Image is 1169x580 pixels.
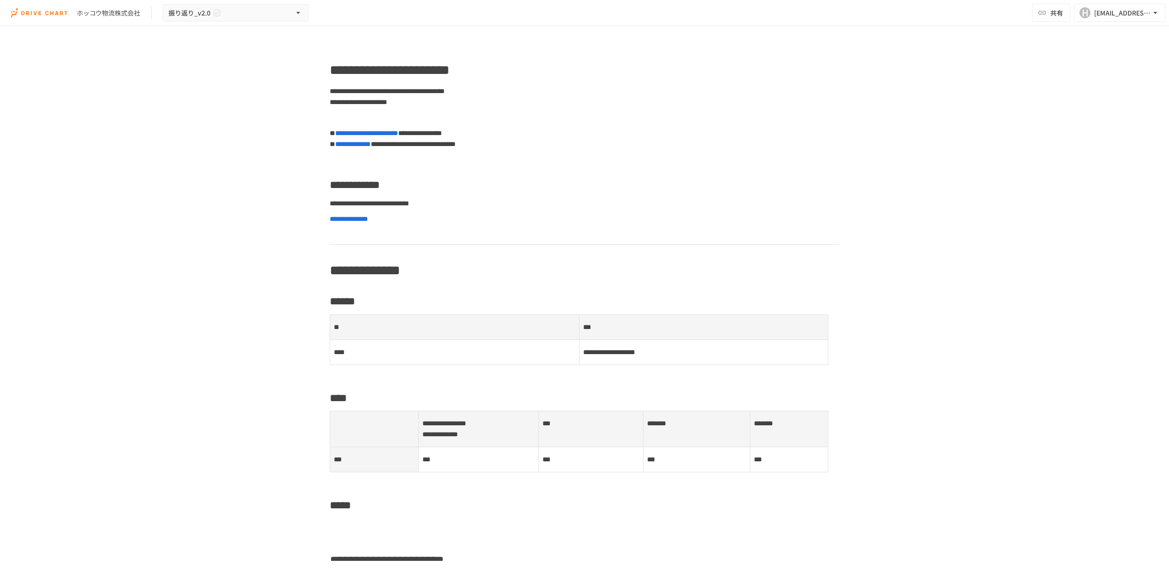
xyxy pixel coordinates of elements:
[1079,7,1090,18] div: H
[1032,4,1070,22] button: 共有
[1074,4,1165,22] button: H[EMAIL_ADDRESS][DOMAIN_NAME]
[77,8,140,18] div: ホッコウ物流株式会社
[163,4,309,22] button: 振り返り_v2.0
[1050,8,1063,18] span: 共有
[1094,7,1151,19] div: [EMAIL_ADDRESS][DOMAIN_NAME]
[11,5,69,20] img: i9VDDS9JuLRLX3JIUyK59LcYp6Y9cayLPHs4hOxMB9W
[169,7,211,19] span: 振り返り_v2.0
